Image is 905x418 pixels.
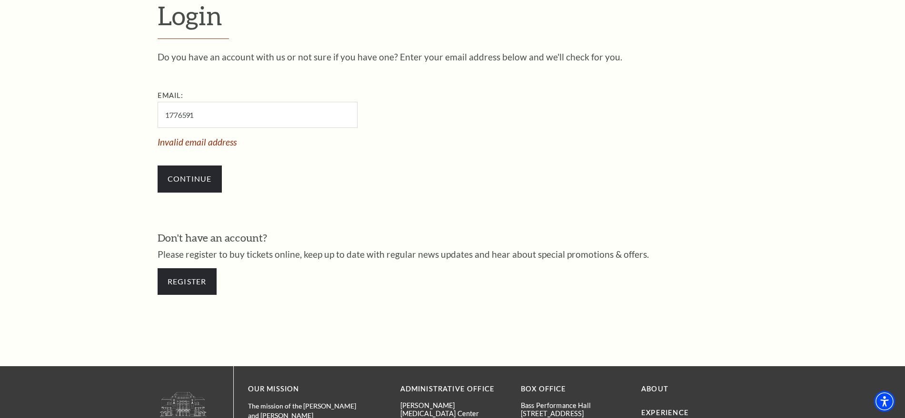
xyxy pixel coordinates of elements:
input: Required [158,102,358,128]
div: Accessibility Menu [874,391,895,412]
span: Invalid email address [158,136,237,147]
input: Submit button [158,165,222,192]
p: Do you have an account with us or not sure if you have one? Enter your email address below and we... [158,52,748,61]
label: Email: [158,91,184,99]
p: Bass Performance Hall [521,401,627,409]
a: About [641,385,668,393]
p: [STREET_ADDRESS] [521,409,627,418]
p: BOX OFFICE [521,383,627,395]
p: OUR MISSION [248,383,367,395]
p: Administrative Office [400,383,507,395]
h3: Don't have an account? [158,231,748,245]
a: Experience [641,408,689,417]
p: Please register to buy tickets online, keep up to date with regular news updates and hear about s... [158,250,748,259]
a: Register [158,268,217,295]
p: [PERSON_NAME][MEDICAL_DATA] Center [400,401,507,418]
